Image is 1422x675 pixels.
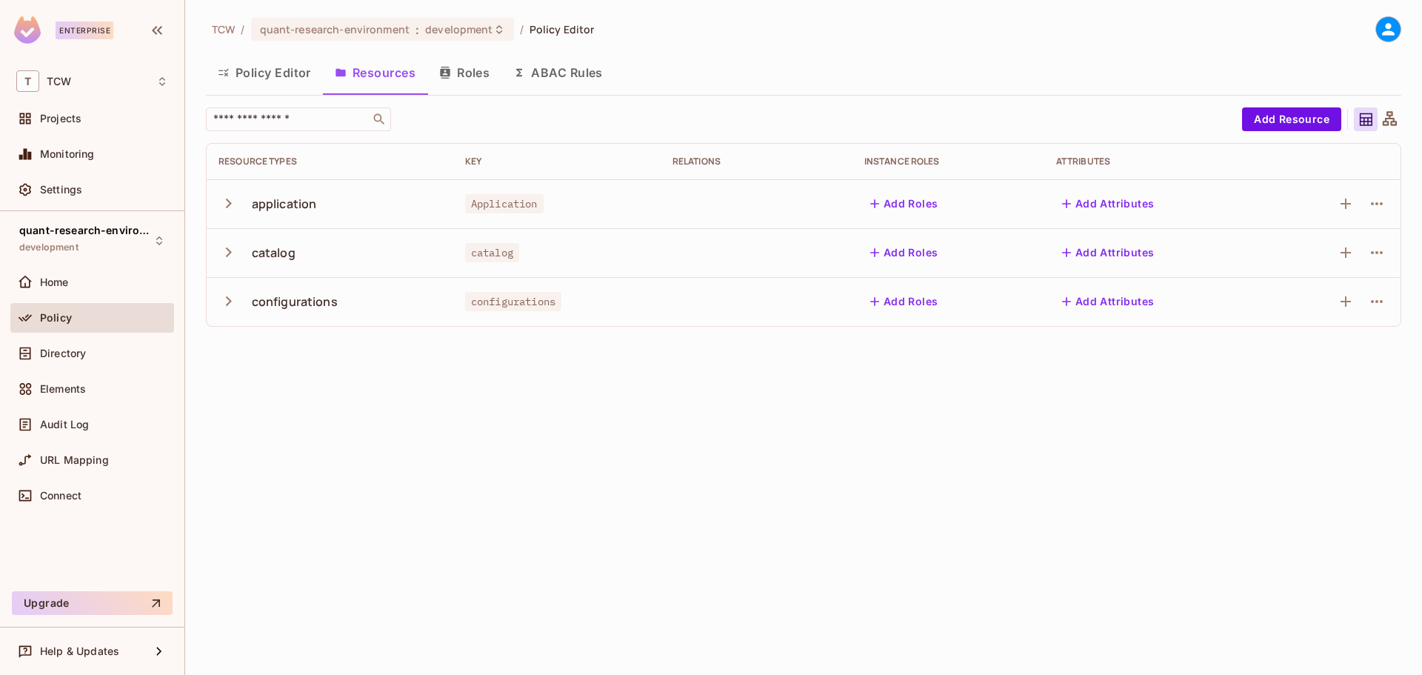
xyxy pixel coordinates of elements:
span: Policy Editor [530,22,595,36]
span: development [19,242,79,253]
div: application [252,196,317,212]
button: Resources [323,54,427,91]
span: Monitoring [40,148,95,160]
li: / [241,22,244,36]
span: : [415,24,420,36]
button: Add Roles [864,290,944,313]
button: Add Resource [1242,107,1341,131]
button: Upgrade [12,591,173,615]
div: Enterprise [56,21,113,39]
span: quant-research-environment [260,22,410,36]
span: Workspace: TCW [47,76,71,87]
li: / [520,22,524,36]
span: Directory [40,348,86,359]
button: Policy Editor [206,54,323,91]
span: Home [40,276,69,288]
span: URL Mapping [40,454,109,466]
span: configurations [465,292,561,311]
span: quant-research-environment [19,225,153,236]
span: Audit Log [40,419,89,430]
button: Add Attributes [1056,192,1161,216]
span: Projects [40,113,81,124]
button: Add Attributes [1056,290,1161,313]
span: Help & Updates [40,645,119,657]
div: Instance roles [864,156,1032,167]
span: catalog [465,243,519,262]
div: Attributes [1056,156,1253,167]
div: catalog [252,245,296,261]
div: Relations [672,156,841,167]
span: T [16,70,39,92]
button: Add Roles [864,192,944,216]
span: Settings [40,184,82,196]
button: Roles [427,54,501,91]
span: the active workspace [212,22,235,36]
button: Add Roles [864,241,944,265]
button: ABAC Rules [501,54,615,91]
div: Resource Types [218,156,441,167]
div: Key [465,156,649,167]
span: Connect [40,490,81,502]
div: configurations [252,293,338,310]
button: Add Attributes [1056,241,1161,265]
span: Elements [40,383,86,395]
span: Policy [40,312,72,324]
img: SReyMgAAAABJRU5ErkJggg== [14,16,41,44]
span: development [425,22,493,36]
span: Application [465,194,544,213]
